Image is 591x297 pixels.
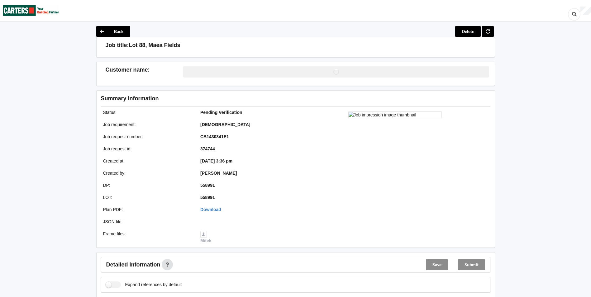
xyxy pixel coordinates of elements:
[106,281,182,288] label: Expand references by default
[99,206,196,213] div: Plan PDF :
[106,66,183,73] h3: Customer name :
[200,158,232,163] b: [DATE] 3:36 pm
[200,110,242,115] b: Pending Verification
[200,146,215,151] b: 374744
[99,194,196,200] div: LOT :
[99,219,196,225] div: JSON file :
[101,95,391,102] h3: Summary information
[200,171,237,176] b: [PERSON_NAME]
[99,170,196,176] div: Created by :
[129,42,180,49] h3: Lot 88, Maea Fields
[99,182,196,188] div: DP :
[106,262,160,267] span: Detailed information
[200,183,215,188] b: 558991
[200,134,229,139] b: CB1430341E1
[348,111,442,118] img: Job impression image thumbnail
[200,207,221,212] a: Download
[455,26,481,37] button: Delete
[99,109,196,115] div: Status :
[96,26,130,37] button: Back
[99,158,196,164] div: Created at :
[99,121,196,128] div: Job requirement :
[3,0,59,21] img: Carters
[106,42,129,49] h3: Job title:
[99,231,196,244] div: Frame files :
[99,134,196,140] div: Job request number :
[200,231,212,243] a: Mitek
[580,7,591,15] div: User Profile
[200,122,250,127] b: [DEMOGRAPHIC_DATA]
[200,195,215,200] b: 558991
[99,146,196,152] div: Job request id :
